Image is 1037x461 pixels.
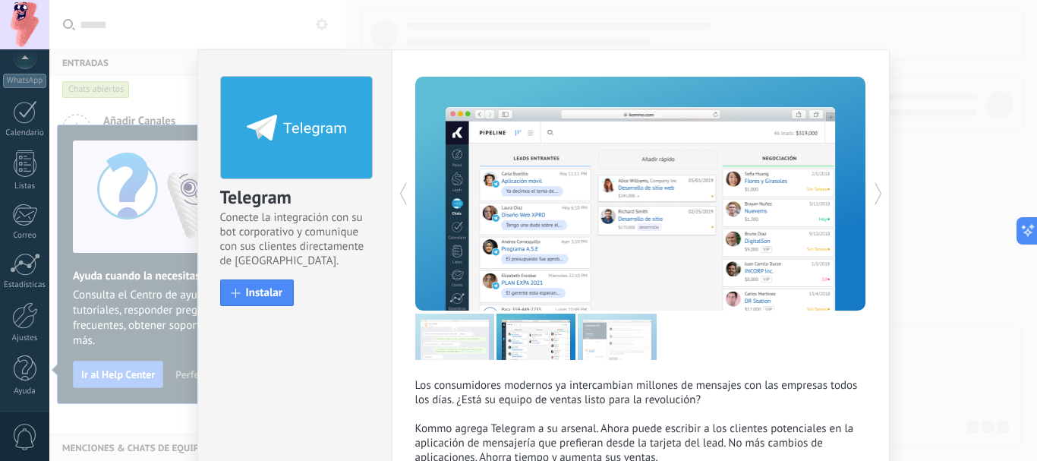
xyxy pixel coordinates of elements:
div: Telegram [220,185,370,210]
button: Instalar [220,279,295,306]
div: Ajustes [3,333,47,343]
span: Conecte la integración con su bot corporativo y comunique con sus clientes directamente de [GEOGR... [220,210,370,268]
img: kommo_telegram_tour_3_es.png [578,314,657,360]
img: kommo_telegram_tour_2_es.png [496,314,575,360]
img: kommo_telegram_tour_1_es.png [415,314,494,360]
div: Estadísticas [3,280,47,290]
span: Instalar [246,287,283,298]
div: WhatsApp [3,74,46,88]
div: Correo [3,231,47,241]
div: Listas [3,182,47,191]
div: Ayuda [3,387,47,396]
div: Calendario [3,128,47,138]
